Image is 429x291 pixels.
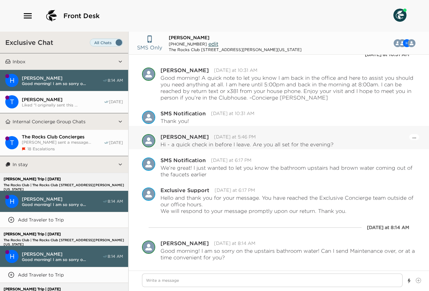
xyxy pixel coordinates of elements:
img: E [142,188,155,201]
span: Good morning! I am so sorry o... [22,257,102,262]
p: SMS Only [137,44,162,51]
span: 8:14 AM [108,254,123,259]
span: [PERSON_NAME] [22,97,104,102]
div: SMS Notification [161,158,206,163]
div: H [5,195,18,208]
span: [PERSON_NAME] [169,35,209,41]
span: Front Desk [63,11,100,20]
p: We will respond to your message promptly upon our return. Thank you. [161,208,416,214]
span: edit [208,41,218,47]
button: Show templates [407,275,411,287]
img: L [142,134,155,147]
div: [PERSON_NAME] [161,134,209,139]
p: Add Traveler to Trip [18,272,64,278]
time: 2025-08-30T17:31:37.221Z [211,110,254,116]
p: Add Traveler to Trip [18,217,64,223]
div: H [5,250,18,263]
div: Exclusive Support [161,188,209,193]
div: [DATE] at 8:14 AM [367,224,409,231]
div: Hannah Holloway [5,74,18,87]
time: 2025-08-31T01:17:33.473Z [211,157,251,163]
div: Laura Wallace [142,68,155,81]
span: The Rocks Club Concierges [22,134,104,140]
img: S [142,158,155,171]
p: The Rocks Club | The Rocks Club [STREET_ADDRESS][PERSON_NAME][US_STATE] [2,238,145,242]
div: SMS Notification [161,111,206,116]
span: 18 Escalations [27,146,55,151]
p: Hello and thank you for your message. You have reached the Exclusive Concierge team outside of ou... [161,194,416,208]
span: Good morning! I am so sorry o... [22,202,102,207]
time: 2025-08-31T00:46:54.552Z [214,134,256,140]
div: SMS Notification [142,158,155,171]
div: Todd Harris [5,95,18,108]
div: The Rocks Club Concierge Team [408,39,415,47]
div: Laura Wallace [142,241,155,254]
div: H [5,74,18,87]
label: Set all destinations [90,39,123,46]
p: Good morning! A quick note to let you know I am back in the office and here to assist you should ... [161,74,416,101]
div: Laura Wallace [142,134,155,147]
p: We’re great! I just wanted to let you know the bathroom upstairs had brown water coming out of th... [161,164,416,178]
div: Exclusive Support [142,188,155,201]
p: In stay [13,161,28,167]
p: [PERSON_NAME] Trip | [DATE] [2,177,145,181]
p: [PERSON_NAME] Trip | [DATE] [2,232,145,236]
div: T [5,95,18,108]
p: Thank you! [161,118,189,124]
div: Hannah Holloway [5,195,18,208]
div: SMS Notification [142,111,155,124]
img: L [142,241,155,254]
p: Hi - a quick check in before I leave. Are you all set for the evening? [161,141,334,148]
div: [PERSON_NAME] [161,68,209,73]
p: Inbox [13,59,25,65]
span: [DATE] [109,99,123,104]
img: User [393,9,407,22]
img: S [142,111,155,124]
span: 8:14 AM [108,199,123,204]
button: Inbox [11,53,118,70]
div: The Rocks Club [STREET_ADDRESS][PERSON_NAME][US_STATE] [169,47,302,52]
p: The Rocks Club | The Rocks Club [STREET_ADDRESS][PERSON_NAME][US_STATE] [2,183,145,187]
div: [PERSON_NAME] [161,241,209,246]
span: [PERSON_NAME] [22,196,102,202]
p: Good morning! I am so sorry on the upstairs bathroom water! Can I send Maintenance over, or at a ... [161,247,416,261]
div: The Rocks Club [5,136,18,149]
span: [PHONE_NUMBER] [169,42,207,46]
time: 2025-08-31T15:14:31.951Z [214,240,255,246]
img: L [142,68,155,81]
button: Open Message Actions Menu [412,133,416,141]
span: [PERSON_NAME] [22,75,102,81]
h3: Exclusive Chat [5,38,53,46]
p: Internal Concierge Group Chats [13,119,86,125]
time: 2025-08-30T17:31:09.384Z [214,67,257,73]
span: Liked “I originally sent this ... [22,102,104,107]
span: Good morning! I am so sorry o... [22,81,102,86]
span: [DATE] [109,140,123,145]
button: THCL [391,37,421,50]
button: In stay [11,156,118,173]
time: 2025-08-31T01:17:38.650Z [215,187,255,193]
div: Hannah Holloway [5,250,18,263]
div: T [5,136,18,149]
button: Internal Concierge Group Chats [11,113,118,130]
span: [PERSON_NAME] [22,251,102,257]
span: [PERSON_NAME] sent a message... [22,140,104,145]
textarea: Write a message [142,274,403,287]
img: logo [44,8,59,24]
span: 8:14 AM [108,78,123,83]
img: T [408,39,415,47]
